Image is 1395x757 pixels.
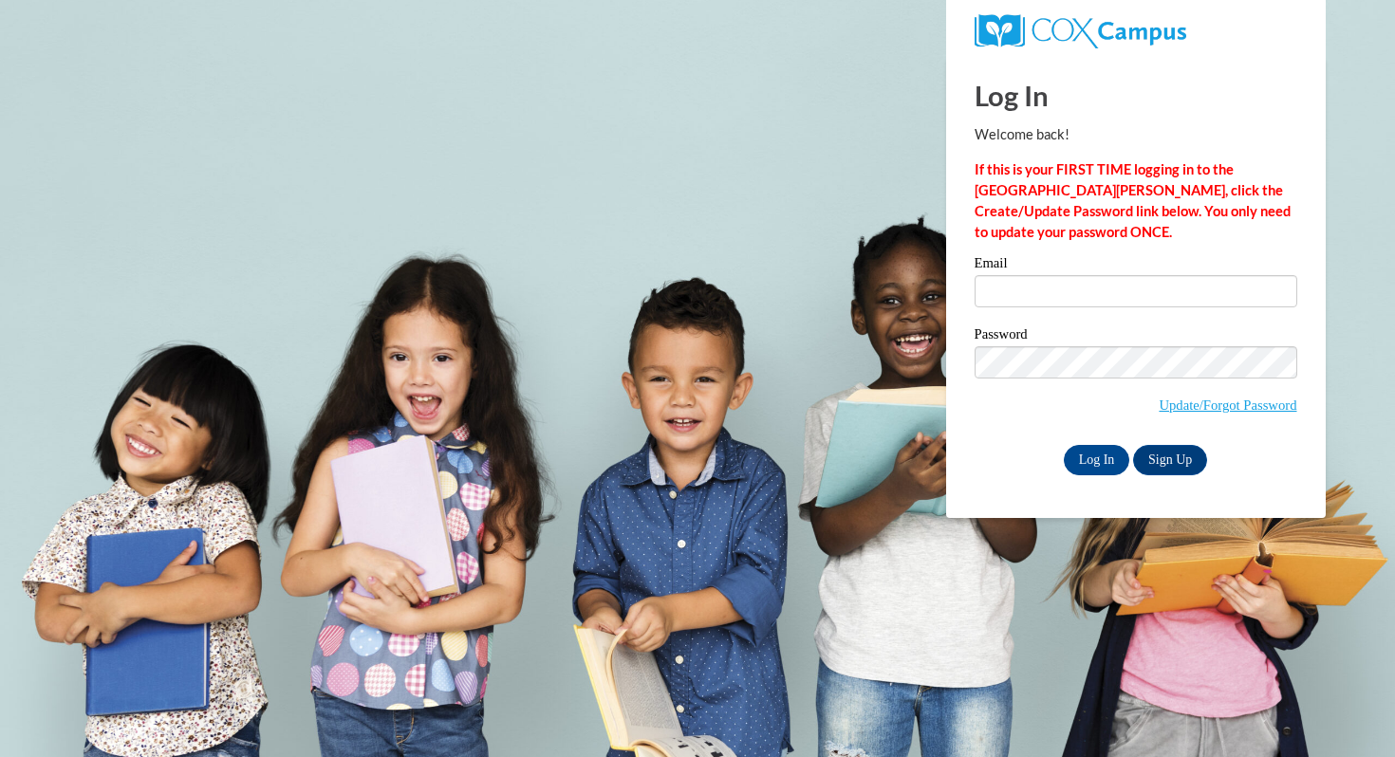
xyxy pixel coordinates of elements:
[975,14,1186,48] img: COX Campus
[1159,397,1296,413] a: Update/Forgot Password
[975,256,1297,275] label: Email
[1064,445,1130,475] input: Log In
[975,22,1186,38] a: COX Campus
[975,327,1297,346] label: Password
[1133,445,1207,475] a: Sign Up
[975,161,1291,240] strong: If this is your FIRST TIME logging in to the [GEOGRAPHIC_DATA][PERSON_NAME], click the Create/Upd...
[975,76,1297,115] h1: Log In
[975,124,1297,145] p: Welcome back!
